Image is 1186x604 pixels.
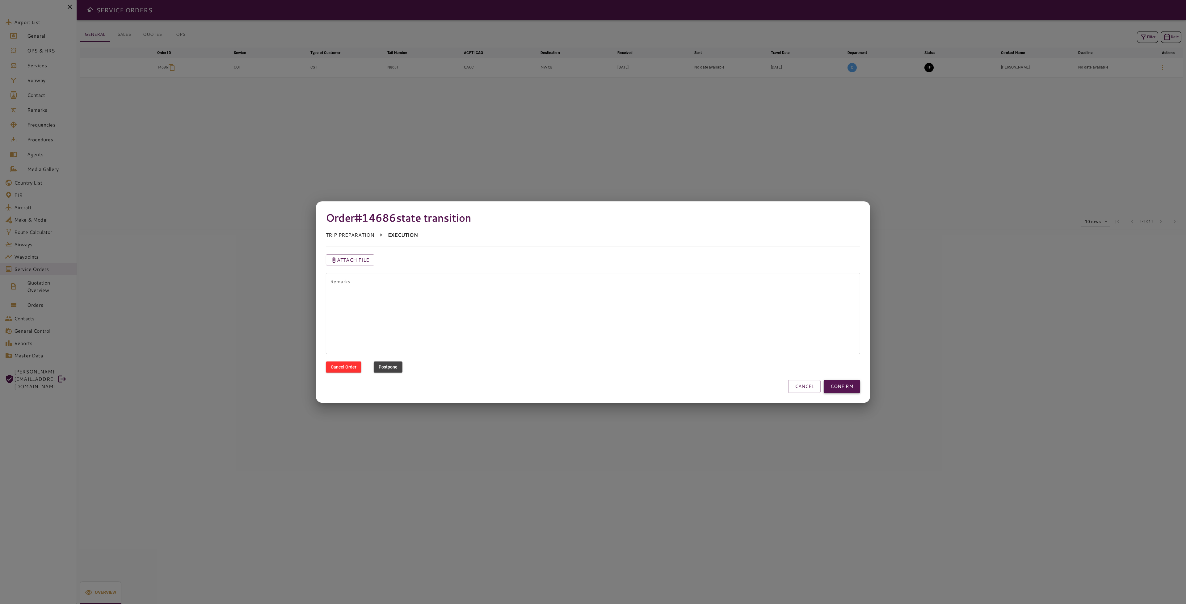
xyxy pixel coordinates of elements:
button: Cancel Order [326,361,361,373]
button: Postpone [374,361,402,373]
button: Attach file [326,254,374,265]
h4: Order #14686 state transition [326,211,860,224]
p: Attach file [337,256,369,264]
p: TRIP PREPARATION [326,231,374,239]
p: EXECUTION [388,231,418,239]
button: CANCEL [788,380,821,393]
button: CONFIRM [824,380,860,393]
